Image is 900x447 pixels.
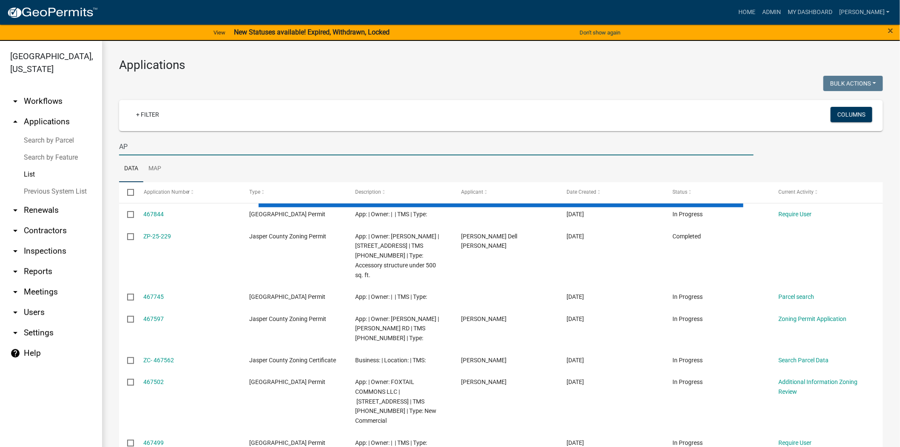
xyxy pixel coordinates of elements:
[567,439,584,446] span: 08/21/2025
[10,96,20,106] i: arrow_drop_down
[355,378,436,424] span: App: | Owner: FOXTAIL COMMONS LLC | 53 Foxtail Drive, Ridgeland SC | TMS 081-00-03-030 | Type: Ne...
[10,348,20,358] i: help
[576,26,624,40] button: Don't show again
[355,233,439,278] span: App: | Owner: BRYAN LUCY DELL | 380 MACEDONIA RD | TMS 038-00-03-004 | Type: Accessory structure ...
[888,26,894,36] button: Close
[673,439,703,446] span: In Progress
[461,378,507,385] span: Preston Parfitt
[559,182,665,203] datatable-header-cell: Date Created
[778,378,857,395] a: Additional Information Zoning Review
[119,182,135,203] datatable-header-cell: Select
[144,211,164,218] a: 467844
[10,287,20,297] i: arrow_drop_down
[143,155,166,183] a: Map
[249,315,326,322] span: Jasper County Zoning Permit
[144,293,164,300] a: 467745
[461,357,507,364] span: Lorrie Tauber
[129,107,166,122] a: + Filter
[673,233,701,240] span: Completed
[673,315,703,322] span: In Progress
[461,315,507,322] span: Nicholas Nettles
[249,378,325,385] span: Jasper County Building Permit
[241,182,347,203] datatable-header-cell: Type
[144,357,174,364] a: ZC- 467562
[567,293,584,300] span: 08/22/2025
[347,182,453,203] datatable-header-cell: Description
[823,76,883,91] button: Bulk Actions
[10,205,20,215] i: arrow_drop_down
[770,182,876,203] datatable-header-cell: Current Activity
[567,211,584,218] span: 08/22/2025
[10,226,20,236] i: arrow_drop_down
[144,378,164,385] a: 467502
[567,378,584,385] span: 08/21/2025
[119,58,883,72] h3: Applications
[10,117,20,127] i: arrow_drop_up
[461,233,517,249] span: Lucy Dell Bryan
[567,233,584,240] span: 08/22/2025
[249,357,336,364] span: Jasper County Zoning Certificate
[249,293,325,300] span: Jasper County Building Permit
[355,439,427,446] span: App: | Owner: | | TMS | Type:
[778,189,814,195] span: Current Activity
[135,182,241,203] datatable-header-cell: Application Number
[144,439,164,446] a: 467499
[784,4,836,20] a: My Dashboard
[778,357,829,364] a: Search Parcel Data
[119,155,143,183] a: Data
[778,211,812,218] a: Require User
[249,233,326,240] span: Jasper County Zoning Permit
[673,189,688,195] span: Status
[249,439,325,446] span: Jasper County Building Permit
[10,246,20,256] i: arrow_drop_down
[144,233,171,240] a: ZP-25-229
[836,4,893,20] a: [PERSON_NAME]
[210,26,229,40] a: View
[10,307,20,318] i: arrow_drop_down
[567,189,597,195] span: Date Created
[10,266,20,277] i: arrow_drop_down
[355,315,439,342] span: App: | Owner: NETTLES NICHOLAS K | GRADY MIXON RD | TMS 051-00-07-005 | Type:
[673,357,703,364] span: In Progress
[735,4,759,20] a: Home
[453,182,559,203] datatable-header-cell: Applicant
[144,315,164,322] a: 467597
[119,138,754,155] input: Search for applications
[759,4,784,20] a: Admin
[664,182,770,203] datatable-header-cell: Status
[567,357,584,364] span: 08/21/2025
[778,439,812,446] a: Require User
[234,28,390,36] strong: New Statuses available! Expired, Withdrawn, Locked
[673,211,703,218] span: In Progress
[249,189,260,195] span: Type
[778,293,814,300] a: Parcel search
[355,211,427,218] span: App: | Owner: | | TMS | Type:
[355,189,381,195] span: Description
[673,293,703,300] span: In Progress
[567,315,584,322] span: 08/21/2025
[10,328,20,338] i: arrow_drop_down
[888,25,894,37] span: ×
[144,189,190,195] span: Application Number
[355,293,427,300] span: App: | Owner: | | TMS | Type:
[355,357,426,364] span: Business: | Location: | TMS:
[461,189,483,195] span: Applicant
[249,211,325,218] span: Jasper County Building Permit
[778,315,846,322] a: Zoning Permit Application
[831,107,872,122] button: Columns
[673,378,703,385] span: In Progress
